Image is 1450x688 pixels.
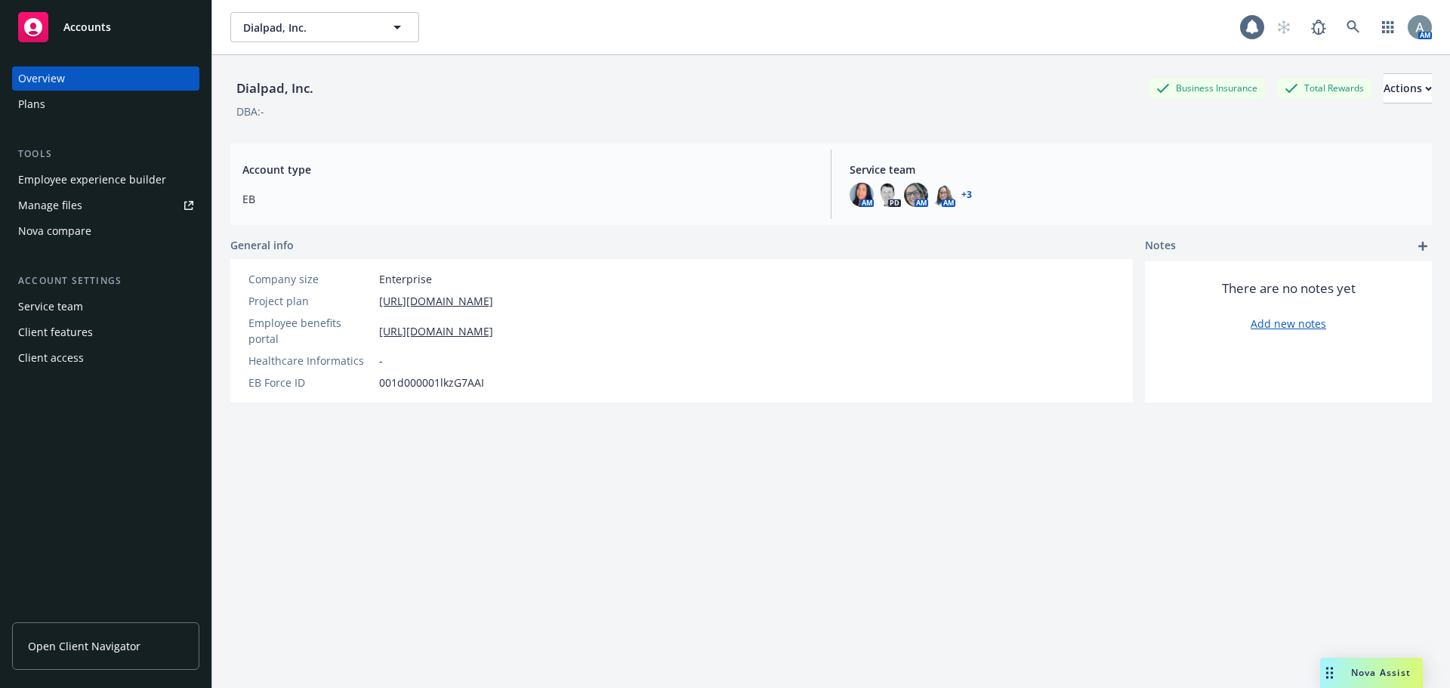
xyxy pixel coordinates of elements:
[1251,316,1326,332] a: Add new notes
[242,191,813,207] span: EB
[379,375,484,390] span: 001d000001lkzG7AAI
[248,315,373,347] div: Employee benefits portal
[1373,12,1403,42] a: Switch app
[18,168,166,192] div: Employee experience builder
[850,162,1420,177] span: Service team
[1269,12,1299,42] a: Start snowing
[18,193,82,218] div: Manage files
[248,293,373,309] div: Project plan
[12,295,199,319] a: Service team
[12,193,199,218] a: Manage files
[1384,73,1432,103] button: Actions
[12,92,199,116] a: Plans
[931,183,955,207] img: photo
[1384,74,1432,103] div: Actions
[63,21,111,33] span: Accounts
[18,219,91,243] div: Nova compare
[12,147,199,162] div: Tools
[850,183,874,207] img: photo
[248,353,373,369] div: Healthcare Informatics
[18,66,65,91] div: Overview
[12,6,199,48] a: Accounts
[18,346,84,370] div: Client access
[1408,15,1432,39] img: photo
[1222,279,1356,298] span: There are no notes yet
[12,168,199,192] a: Employee experience builder
[230,237,294,253] span: General info
[12,320,199,344] a: Client features
[18,92,45,116] div: Plans
[12,346,199,370] a: Client access
[877,183,901,207] img: photo
[28,638,140,654] span: Open Client Navigator
[904,183,928,207] img: photo
[242,162,813,177] span: Account type
[379,323,493,339] a: [URL][DOMAIN_NAME]
[18,320,93,344] div: Client features
[12,66,199,91] a: Overview
[243,20,374,35] span: Dialpad, Inc.
[1303,12,1334,42] a: Report a Bug
[1351,666,1411,679] span: Nova Assist
[12,219,199,243] a: Nova compare
[961,190,972,199] a: +3
[236,103,264,119] div: DBA: -
[1277,79,1371,97] div: Total Rewards
[1145,237,1176,255] span: Notes
[230,79,319,98] div: Dialpad, Inc.
[1320,658,1339,688] div: Drag to move
[379,271,432,287] span: Enterprise
[1320,658,1423,688] button: Nova Assist
[379,353,383,369] span: -
[1414,237,1432,255] a: add
[1338,12,1368,42] a: Search
[379,293,493,309] a: [URL][DOMAIN_NAME]
[18,295,83,319] div: Service team
[12,273,199,288] div: Account settings
[248,271,373,287] div: Company size
[230,12,419,42] button: Dialpad, Inc.
[1149,79,1265,97] div: Business Insurance
[248,375,373,390] div: EB Force ID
